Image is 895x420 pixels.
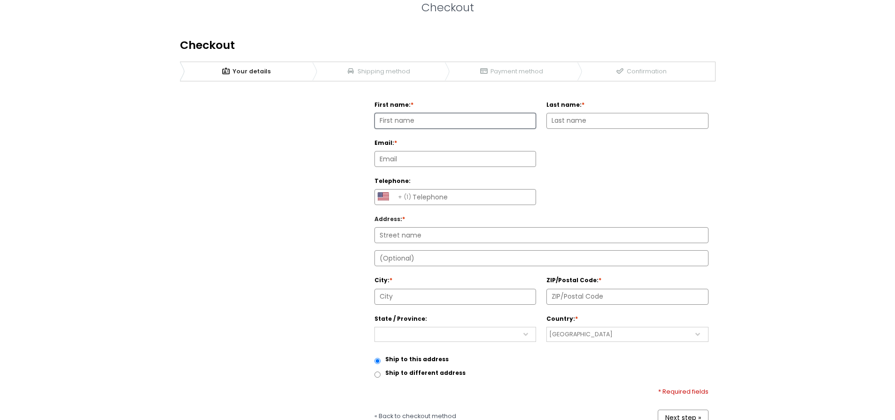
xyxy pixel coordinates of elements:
[547,113,708,128] input: Last name
[385,370,466,383] label: Ship to different address
[347,62,355,81] span: 2
[374,212,708,223] label: :
[375,151,536,166] input: Email
[445,62,577,81] a: 3Payment method
[616,62,624,81] span: 4
[374,174,537,185] label: Telephone:
[180,62,716,81] div: Breadcrumbs
[546,98,708,109] label: Last name:
[546,312,708,323] label: Country:
[312,62,445,81] a: 2Shipping method
[375,289,536,304] input: City
[577,62,705,81] a: 4Confirmation
[374,136,537,147] label: Email:
[374,215,400,223] span: Address
[480,62,488,81] span: 3
[375,113,536,128] input: First name
[180,62,312,81] a: 1Your details
[546,273,708,285] label: ZIP/Postal Code:
[374,273,537,285] label: City:
[374,388,708,396] div: * Required fields
[375,228,708,243] input: Street name
[547,289,708,304] input: ZIP/Postal Code
[375,251,708,266] input: Apartment, suite, etc. (optional)
[180,39,716,52] div: Checkout
[385,356,449,370] label: Ship to this address
[374,98,537,109] label: First name:
[375,190,536,205] input: Telephone
[222,62,230,81] span: 1
[374,312,537,323] label: State / Province:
